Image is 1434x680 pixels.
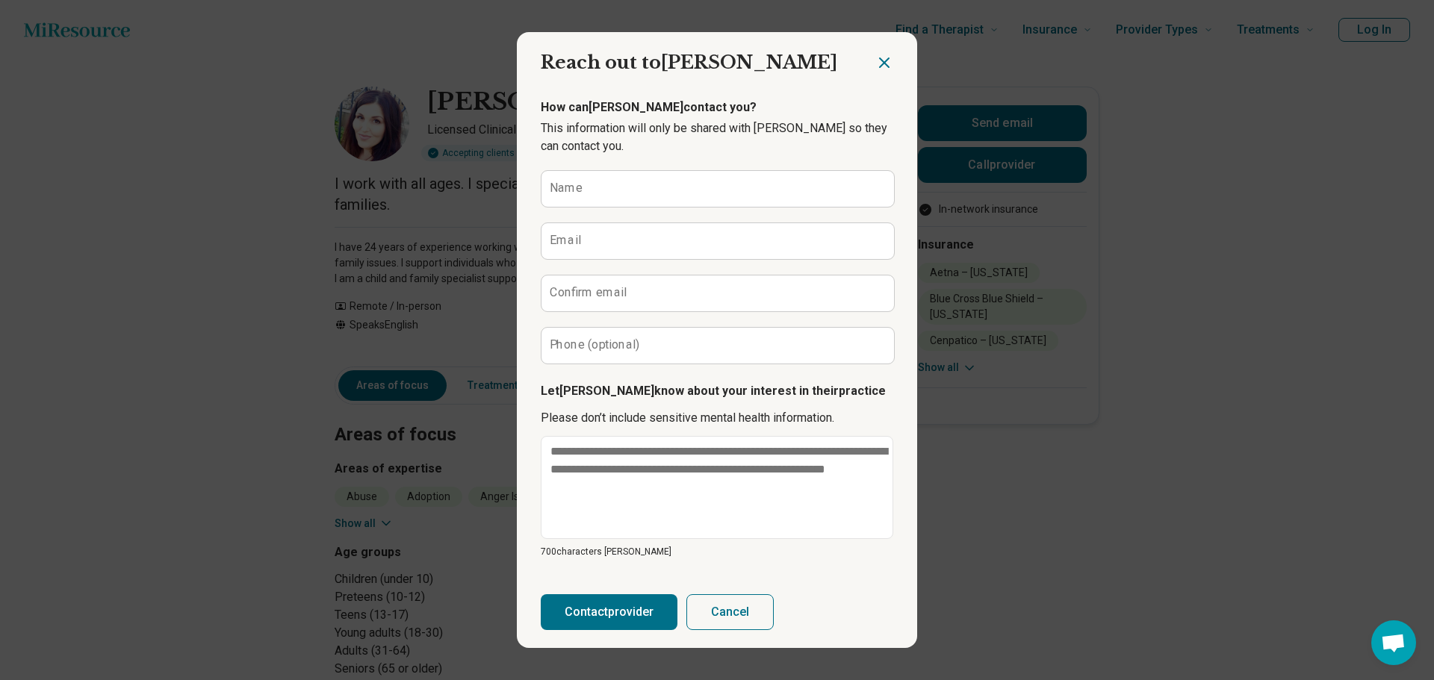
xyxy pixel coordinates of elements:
[686,594,774,630] button: Cancel
[875,54,893,72] button: Close dialog
[550,182,583,194] label: Name
[541,99,893,116] p: How can [PERSON_NAME] contact you?
[541,594,677,630] button: Contactprovider
[541,382,893,400] p: Let [PERSON_NAME] know about your interest in their practice
[541,545,893,558] p: 700 characters [PERSON_NAME]
[541,119,893,155] p: This information will only be shared with [PERSON_NAME] so they can contact you.
[550,234,581,246] label: Email
[541,409,893,427] p: Please don’t include sensitive mental health information.
[550,287,627,299] label: Confirm email
[541,52,837,73] span: Reach out to [PERSON_NAME]
[550,339,640,351] label: Phone (optional)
